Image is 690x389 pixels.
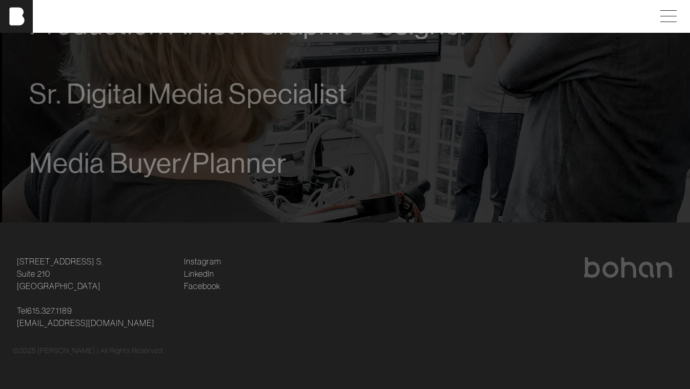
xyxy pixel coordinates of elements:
[184,255,221,268] a: Instagram
[29,148,287,179] span: Media Buyer/Planner
[27,304,72,317] a: 615.327.1189
[37,345,164,356] p: [PERSON_NAME] | All Rights Reserved.
[17,255,103,292] a: [STREET_ADDRESS] S.Suite 210[GEOGRAPHIC_DATA]
[17,304,172,329] p: Tel
[583,257,673,278] img: bohan logo
[184,268,214,280] a: LinkedIn
[29,78,348,110] span: Sr. Digital Media Specialist
[184,280,220,292] a: Facebook
[13,345,677,356] div: © 2025
[17,317,154,329] a: [EMAIL_ADDRESS][DOMAIN_NAME]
